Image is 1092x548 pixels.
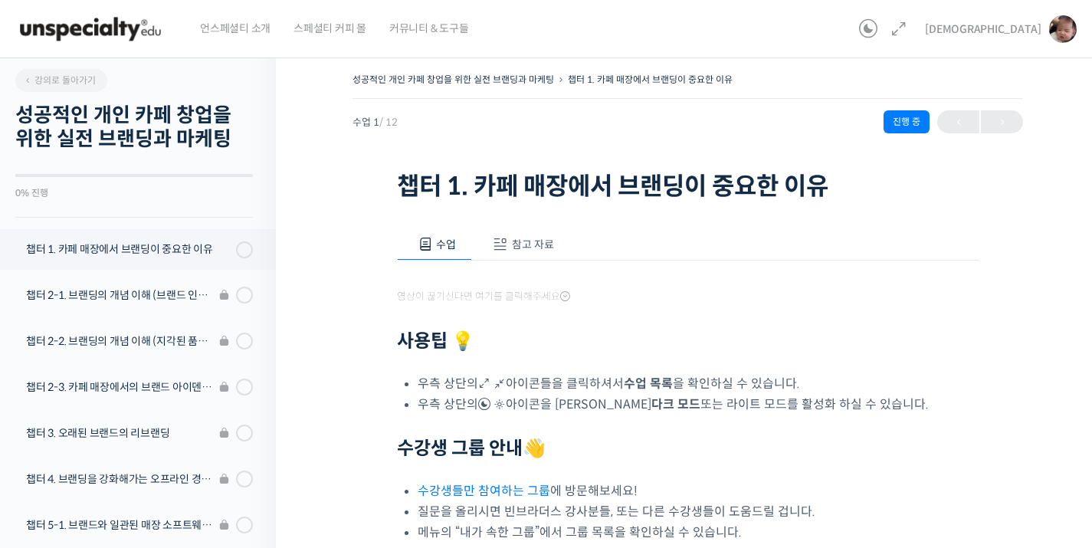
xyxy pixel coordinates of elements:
h2: 성공적인 개인 카페 창업을 위한 실전 브랜딩과 마케팅 [15,103,253,151]
div: 0% 진행 [15,189,253,198]
span: 강의로 돌아가기 [23,74,96,86]
li: 질문을 올리시면 빈브라더스 강사분들, 또는 다른 수강생들이 도움드릴 겁니다. [418,501,979,522]
li: 에 방문해보세요! [418,481,979,501]
span: / 12 [379,116,398,129]
li: 메뉴의 “내가 속한 그룹”에서 그룹 목록을 확인하실 수 있습니다. [418,522,979,543]
a: 챕터 1. 카페 매장에서 브랜딩이 중요한 이유 [568,74,733,85]
div: 챕터 1. 카페 매장에서 브랜딩이 중요한 이유 [26,241,231,258]
span: 영상이 끊기신다면 여기를 클릭해주세요 [397,290,570,303]
strong: 수강생 그룹 안내 [397,437,523,460]
span: [DEMOGRAPHIC_DATA] [925,22,1041,36]
span: 수업 1 [353,117,398,127]
li: 우측 상단의 아이콘을 [PERSON_NAME] 또는 라이트 모드를 활성화 하실 수 있습니다. [418,394,979,415]
b: 다크 모드 [651,396,700,412]
strong: 사용팁 💡 [397,330,474,353]
li: 우측 상단의 아이콘들을 클릭하셔서 을 확인하실 수 있습니다. [418,373,979,394]
div: 진행 중 [884,110,930,133]
h1: 챕터 1. 카페 매장에서 브랜딩이 중요한 이유 [397,172,979,201]
a: 수강생들만 참여하는 그룹 [418,483,550,499]
span: 참고 자료 [512,238,554,251]
b: 수업 목록 [624,376,673,392]
h2: 👋 [397,438,979,460]
span: 수업 [436,238,456,251]
a: 성공적인 개인 카페 창업을 위한 실전 브랜딩과 마케팅 [353,74,554,85]
a: 강의로 돌아가기 [15,69,107,92]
